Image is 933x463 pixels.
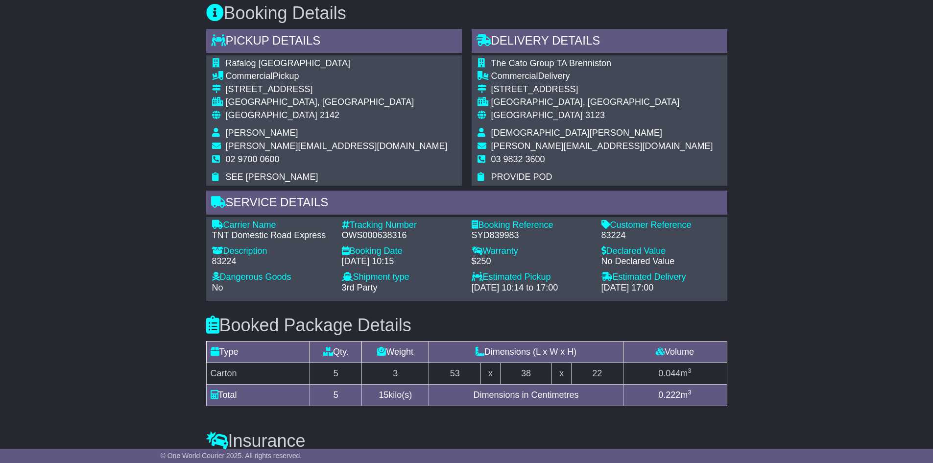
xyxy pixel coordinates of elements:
[429,341,623,363] td: Dimensions (L x W x H)
[623,341,727,363] td: Volume
[379,390,388,400] span: 15
[601,272,721,283] div: Estimated Delivery
[212,272,332,283] div: Dangerous Goods
[342,246,462,257] div: Booking Date
[481,363,500,384] td: x
[491,84,713,95] div: [STREET_ADDRESS]
[571,363,623,384] td: 22
[226,154,280,164] span: 02 9700 0600
[310,341,362,363] td: Qty.
[206,384,310,406] td: Total
[206,431,727,451] h3: Insurance
[601,246,721,257] div: Declared Value
[206,316,727,335] h3: Booked Package Details
[342,256,462,267] div: [DATE] 10:15
[491,110,583,120] span: [GEOGRAPHIC_DATA]
[212,256,332,267] div: 83224
[362,363,429,384] td: 3
[206,341,310,363] td: Type
[206,191,727,217] div: Service Details
[212,230,332,241] div: TNT Domestic Road Express
[472,246,592,257] div: Warranty
[585,110,605,120] span: 3123
[491,172,552,182] span: PROVIDE POD
[472,29,727,55] div: Delivery Details
[226,71,273,81] span: Commercial
[601,230,721,241] div: 83224
[362,384,429,406] td: kilo(s)
[491,71,538,81] span: Commercial
[472,272,592,283] div: Estimated Pickup
[342,230,462,241] div: OWS000638316
[429,384,623,406] td: Dimensions in Centimetres
[688,367,692,374] sup: 3
[320,110,339,120] span: 2142
[206,363,310,384] td: Carton
[688,389,692,396] sup: 3
[491,141,713,151] span: [PERSON_NAME][EMAIL_ADDRESS][DOMAIN_NAME]
[429,363,481,384] td: 53
[342,272,462,283] div: Shipment type
[552,363,571,384] td: x
[472,230,592,241] div: SYD839983
[601,220,721,231] div: Customer Reference
[342,220,462,231] div: Tracking Number
[601,256,721,267] div: No Declared Value
[491,128,662,138] span: [DEMOGRAPHIC_DATA][PERSON_NAME]
[226,71,448,82] div: Pickup
[623,363,727,384] td: m
[310,363,362,384] td: 5
[491,97,713,108] div: [GEOGRAPHIC_DATA], [GEOGRAPHIC_DATA]
[362,341,429,363] td: Weight
[310,384,362,406] td: 5
[658,390,680,400] span: 0.222
[206,29,462,55] div: Pickup Details
[212,283,223,292] span: No
[226,110,317,120] span: [GEOGRAPHIC_DATA]
[212,246,332,257] div: Description
[161,452,302,460] span: © One World Courier 2025. All rights reserved.
[206,3,727,23] h3: Booking Details
[472,283,592,293] div: [DATE] 10:14 to 17:00
[601,283,721,293] div: [DATE] 17:00
[491,71,713,82] div: Delivery
[226,128,298,138] span: [PERSON_NAME]
[491,154,545,164] span: 03 9832 3600
[226,97,448,108] div: [GEOGRAPHIC_DATA], [GEOGRAPHIC_DATA]
[491,58,611,68] span: The Cato Group TA Brenniston
[226,84,448,95] div: [STREET_ADDRESS]
[472,256,592,267] div: $250
[212,220,332,231] div: Carrier Name
[226,58,350,68] span: Rafalog [GEOGRAPHIC_DATA]
[226,172,318,182] span: SEE [PERSON_NAME]
[623,384,727,406] td: m
[500,363,552,384] td: 38
[226,141,448,151] span: [PERSON_NAME][EMAIL_ADDRESS][DOMAIN_NAME]
[342,283,378,292] span: 3rd Party
[658,368,680,378] span: 0.044
[472,220,592,231] div: Booking Reference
